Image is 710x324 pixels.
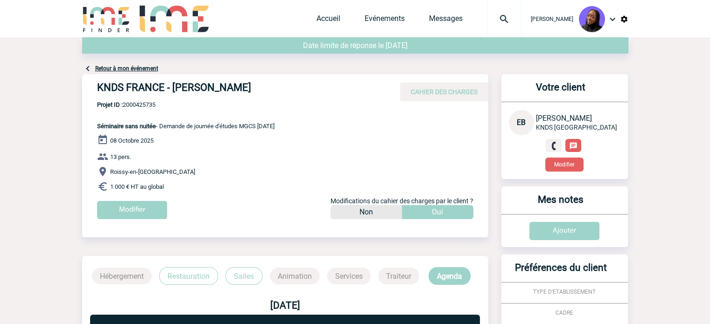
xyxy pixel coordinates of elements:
[225,267,262,285] p: Salles
[529,222,599,240] input: Ajouter
[365,14,405,27] a: Evénements
[505,194,617,214] h3: Mes notes
[97,123,274,130] span: - Demande de journée d'études MGCS [DATE]
[536,124,617,131] span: KNDS [GEOGRAPHIC_DATA]
[505,262,617,282] h3: Préférences du client
[429,14,463,27] a: Messages
[432,205,443,219] p: Oui
[505,82,617,102] h3: Votre client
[533,289,596,295] span: TYPE D'ETABLISSEMENT
[549,142,558,150] img: fixe.png
[517,118,526,127] span: EB
[579,6,605,32] img: 131349-0.png
[359,205,373,219] p: Non
[95,65,158,72] a: Retour à mon événement
[110,137,154,144] span: 08 Octobre 2025
[270,300,300,311] b: [DATE]
[82,6,131,32] img: IME-Finder
[316,14,340,27] a: Accueil
[303,41,408,50] span: Date limite de réponse le [DATE]
[92,268,152,284] p: Hébergement
[411,88,478,96] span: CAHIER DES CHARGES
[330,197,473,205] span: Modifications du cahier des charges par le client ?
[159,267,218,285] p: Restauration
[97,123,156,130] span: Séminaire sans nuitée
[545,158,583,172] button: Modifier
[97,101,123,108] b: Projet ID :
[531,16,573,22] span: [PERSON_NAME]
[555,310,573,316] span: CADRE
[97,82,377,97] h4: KNDS FRANCE - [PERSON_NAME]
[97,101,274,108] span: 2000425735
[327,268,371,284] p: Services
[270,268,320,284] p: Animation
[110,168,195,175] span: Roissy-en-[GEOGRAPHIC_DATA]
[110,153,131,160] span: 13 pers.
[536,114,592,123] span: [PERSON_NAME]
[569,142,577,150] img: chat-24-px-w.png
[378,268,419,284] p: Traiteur
[429,267,471,285] p: Agenda
[110,183,164,190] span: 1 000 € HT au global
[97,201,167,219] input: Modifier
